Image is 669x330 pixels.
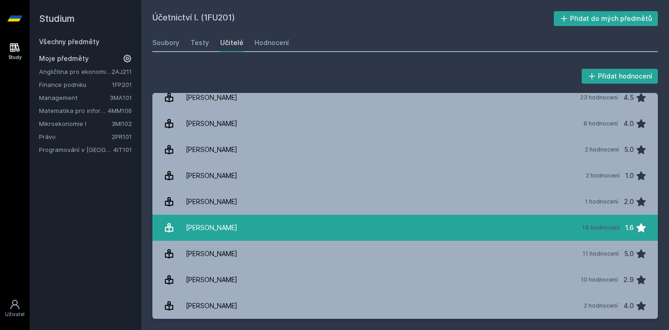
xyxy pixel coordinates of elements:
span: Moje předměty [39,54,89,63]
div: 8 hodnocení [584,120,618,127]
a: 2PR101 [111,133,132,140]
a: Soubory [152,33,179,52]
a: Management [39,93,110,102]
div: Testy [190,38,209,47]
button: Přidat hodnocení [582,69,658,84]
a: 2AJ211 [111,68,132,75]
div: [PERSON_NAME] [186,114,237,133]
a: Uživatel [2,294,28,323]
div: Uživatel [5,311,25,318]
a: Všechny předměty [39,38,99,46]
h2: Účetnictví I. (1FU201) [152,11,554,26]
div: 1 hodnocení [585,198,618,205]
div: 11 hodnocení [583,250,619,257]
div: 2 hodnocení [586,172,620,179]
a: [PERSON_NAME] 11 hodnocení 5.0 [152,241,658,267]
div: [PERSON_NAME] [186,192,237,211]
a: [PERSON_NAME] 10 hodnocení 2.9 [152,267,658,293]
div: [PERSON_NAME] [186,244,237,263]
div: 2.9 [623,271,634,289]
a: Programování v [GEOGRAPHIC_DATA] [39,145,113,154]
a: Hodnocení [255,33,289,52]
div: 2 hodnocení [584,302,618,310]
div: 5.0 [624,140,634,159]
a: Mikroekonomie I [39,119,111,128]
a: [PERSON_NAME] 2 hodnocení 1.0 [152,163,658,189]
a: 1FP201 [112,81,132,88]
a: [PERSON_NAME] 2 hodnocení 4.0 [152,293,658,319]
a: Právo [39,132,111,141]
a: [PERSON_NAME] 1 hodnocení 2.0 [152,189,658,215]
div: 14 hodnocení [582,224,620,231]
a: [PERSON_NAME] 14 hodnocení 1.6 [152,215,658,241]
a: Matematika pro informatiky [39,106,108,115]
div: 4.5 [623,88,634,107]
div: Soubory [152,38,179,47]
a: Testy [190,33,209,52]
div: 2.0 [624,192,634,211]
a: [PERSON_NAME] 2 hodnocení 5.0 [152,137,658,163]
a: Angličtina pro ekonomická studia 1 (B2/C1) [39,67,111,76]
div: 2 hodnocení [585,146,619,153]
button: Přidat do mých předmětů [554,11,658,26]
div: Učitelé [220,38,243,47]
div: [PERSON_NAME] [186,218,237,237]
div: [PERSON_NAME] [186,271,237,289]
a: 4MM106 [108,107,132,114]
div: 1.0 [625,166,634,185]
a: Study [2,37,28,66]
a: 4IT101 [113,146,132,153]
a: 3MI102 [111,120,132,127]
div: [PERSON_NAME] [186,88,237,107]
a: Učitelé [220,33,243,52]
div: 23 hodnocení [580,94,618,101]
div: Hodnocení [255,38,289,47]
div: 4.0 [623,297,634,315]
div: 1.6 [625,218,634,237]
div: 5.0 [624,244,634,263]
div: Study [8,54,22,61]
a: 3MA101 [110,94,132,101]
div: [PERSON_NAME] [186,297,237,315]
a: [PERSON_NAME] 8 hodnocení 4.0 [152,111,658,137]
div: 4.0 [623,114,634,133]
div: [PERSON_NAME] [186,140,237,159]
a: Finance podniku [39,80,112,89]
div: [PERSON_NAME] [186,166,237,185]
div: 10 hodnocení [581,276,618,284]
a: [PERSON_NAME] 23 hodnocení 4.5 [152,85,658,111]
